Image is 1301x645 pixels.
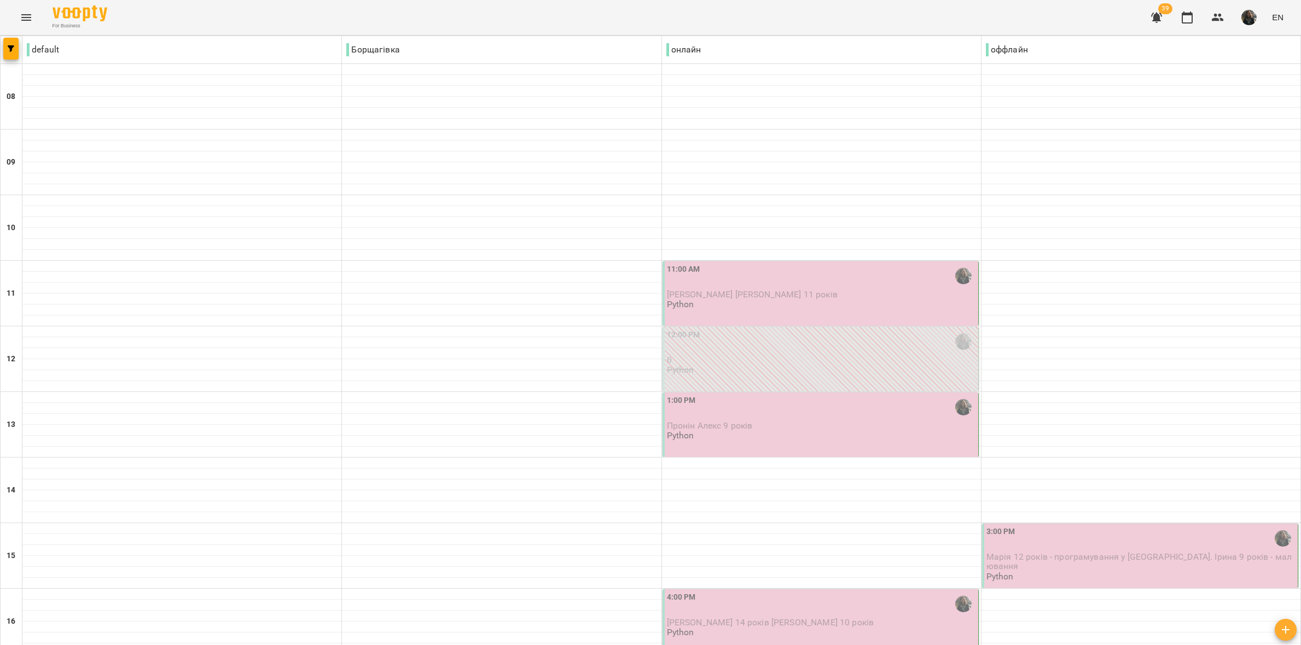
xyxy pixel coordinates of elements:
[986,43,1028,56] p: оффлайн
[986,572,1014,581] p: Python
[667,300,694,309] p: Python
[7,288,15,300] h6: 11
[1275,619,1297,641] button: Add lesson
[667,617,874,628] span: [PERSON_NAME] 14 років [PERSON_NAME] 10 років
[1275,530,1291,547] img: Щербаков Максим
[955,399,972,415] img: Щербаков Максим
[955,333,972,350] img: Щербаков Максим
[666,43,701,56] p: онлайн
[13,4,39,31] button: Menu
[7,91,15,103] h6: 08
[1272,11,1283,23] span: EN
[53,22,107,30] span: For Business
[346,43,400,56] p: Борщагівка
[7,484,15,496] h6: 14
[986,552,1292,571] span: Марія 12 років - програмування у [GEOGRAPHIC_DATA]. Ірина 9 років - малювання
[7,353,15,365] h6: 12
[53,5,107,21] img: Voopty Logo
[667,289,838,300] span: [PERSON_NAME] [PERSON_NAME] 11 років
[1158,3,1172,14] span: 39
[1241,10,1257,25] img: 33f9a82ed513007d0552af73e02aac8a.jpg
[667,591,696,603] label: 4:00 PM
[667,365,694,374] p: Python
[7,550,15,562] h6: 15
[667,395,696,407] label: 1:00 PM
[986,526,1015,538] label: 3:00 PM
[27,43,59,56] p: default
[7,419,15,431] h6: 13
[955,268,972,284] img: Щербаков Максим
[7,156,15,168] h6: 09
[667,420,753,431] span: Пронін Алекс 9 років
[667,355,976,365] p: 0
[667,263,700,275] label: 11:00 AM
[1268,7,1288,27] button: EN
[7,222,15,234] h6: 10
[667,628,694,637] p: Python
[667,329,700,341] label: 12:00 PM
[667,431,694,440] p: Python
[7,615,15,628] h6: 16
[955,596,972,612] img: Щербаков Максим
